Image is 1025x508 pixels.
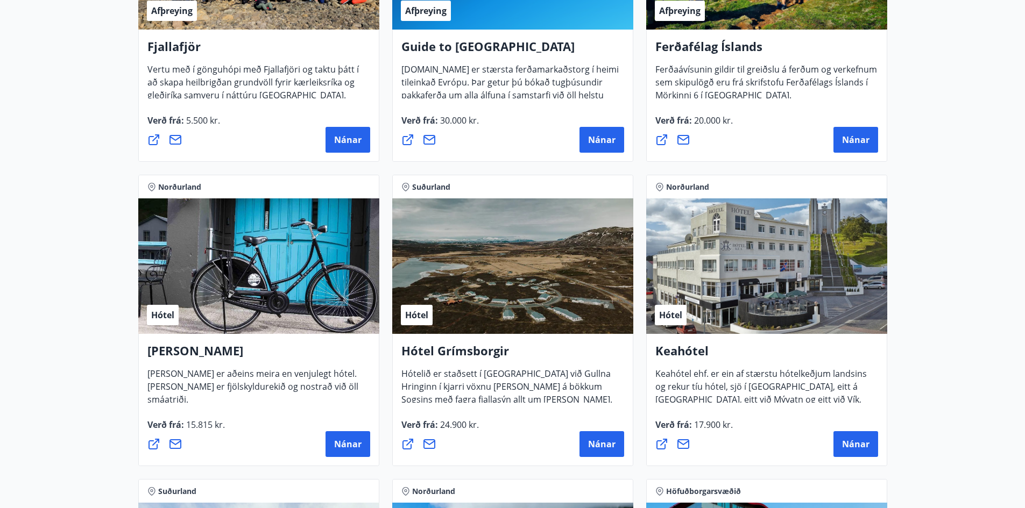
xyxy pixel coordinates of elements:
[842,438,870,450] span: Nánar
[655,115,733,135] span: Verð frá :
[401,38,624,63] h4: Guide to [GEOGRAPHIC_DATA]
[401,419,479,439] span: Verð frá :
[666,182,709,192] span: Norðurland
[659,5,701,17] span: Afþreying
[334,438,362,450] span: Nánar
[588,134,616,146] span: Nánar
[184,419,225,431] span: 15.815 kr.
[659,309,682,321] span: Hótel
[147,115,220,135] span: Verð frá :
[401,368,612,440] span: Hótelið er staðsett í [GEOGRAPHIC_DATA] við Gullna Hringinn í kjarri vöxnu [PERSON_NAME] á bökkum...
[401,115,479,135] span: Verð frá :
[666,486,741,497] span: Höfuðborgarsvæðið
[401,63,619,135] span: [DOMAIN_NAME] er stærsta ferðamarkaðstorg í heimi tileinkað Evrópu. Þar getur þú bókað tugþúsundi...
[326,431,370,457] button: Nánar
[692,115,733,126] span: 20.000 kr.
[401,342,624,367] h4: Hótel Grímsborgir
[842,134,870,146] span: Nánar
[412,486,455,497] span: Norðurland
[405,5,447,17] span: Afþreying
[334,134,362,146] span: Nánar
[405,309,428,321] span: Hótel
[151,309,174,321] span: Hótel
[833,431,878,457] button: Nánar
[158,182,201,192] span: Norðurland
[438,115,479,126] span: 30.000 kr.
[326,127,370,153] button: Nánar
[147,63,359,110] span: Vertu með í gönguhópi með Fjallafjöri og taktu þátt í að skapa heilbrigðan grundvöll fyrir kærlei...
[655,63,877,110] span: Ferðaávísunin gildir til greiðslu á ferðum og verkefnum sem skipulögð eru frá skrifstofu Ferðafél...
[655,419,733,439] span: Verð frá :
[147,342,370,367] h4: [PERSON_NAME]
[655,342,878,367] h4: Keahótel
[158,486,196,497] span: Suðurland
[184,115,220,126] span: 5.500 kr.
[438,419,479,431] span: 24.900 kr.
[412,182,450,192] span: Suðurland
[588,438,616,450] span: Nánar
[692,419,733,431] span: 17.900 kr.
[833,127,878,153] button: Nánar
[579,431,624,457] button: Nánar
[147,38,370,63] h4: Fjallafjör
[655,368,867,440] span: Keahótel ehf. er ein af stærstu hótelkeðjum landsins og rekur tíu hótel, sjö í [GEOGRAPHIC_DATA],...
[147,368,358,414] span: [PERSON_NAME] er aðeins meira en venjulegt hótel. [PERSON_NAME] er fjölskyldurekið og nostrað við...
[655,38,878,63] h4: Ferðafélag Íslands
[151,5,193,17] span: Afþreying
[579,127,624,153] button: Nánar
[147,419,225,439] span: Verð frá :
